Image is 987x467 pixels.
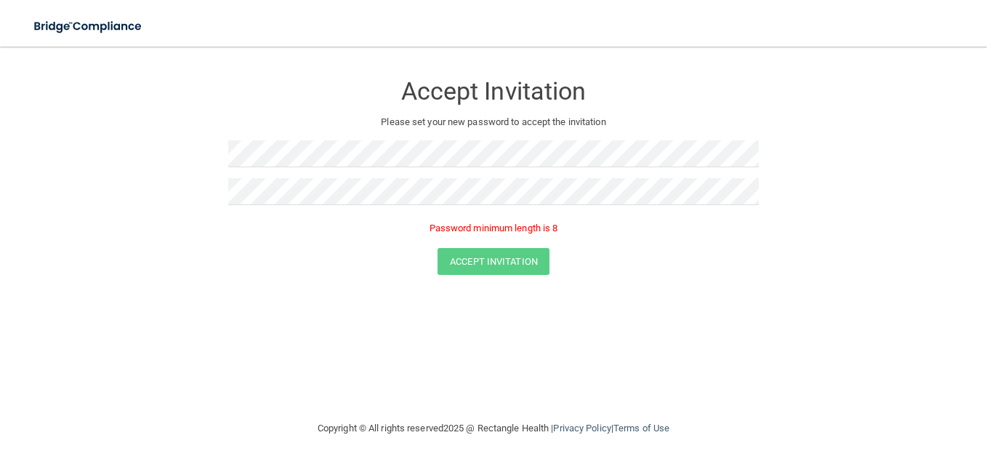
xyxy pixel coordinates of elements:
iframe: Drift Widget Chat Controller [736,364,970,422]
a: Privacy Policy [553,423,611,434]
button: Accept Invitation [438,248,549,275]
div: Copyright © All rights reserved 2025 @ Rectangle Health | | [228,405,759,452]
p: Password minimum length is 8 [228,220,759,237]
img: bridge_compliance_login_screen.278c3ca4.svg [22,12,156,41]
a: Terms of Use [613,423,669,434]
h3: Accept Invitation [228,78,759,105]
p: Please set your new password to accept the invitation [239,113,748,131]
